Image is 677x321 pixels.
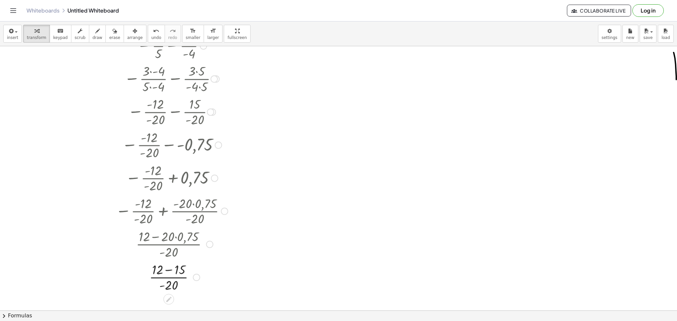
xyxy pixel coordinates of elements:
button: save [640,25,657,43]
span: arrange [127,35,143,40]
button: draw [89,25,106,43]
span: undo [151,35,161,40]
span: larger [207,35,219,40]
span: erase [109,35,120,40]
button: arrange [124,25,146,43]
button: format_sizesmaller [182,25,204,43]
button: load [658,25,674,43]
span: insert [7,35,18,40]
button: fullscreen [224,25,250,43]
span: load [661,35,670,40]
span: settings [602,35,617,40]
i: format_size [210,27,216,35]
div: Edit math [163,294,174,304]
a: Whiteboards [26,7,60,14]
span: keypad [53,35,68,40]
span: scrub [75,35,86,40]
i: undo [153,27,159,35]
span: new [626,35,634,40]
button: format_sizelarger [204,25,222,43]
button: scrub [71,25,89,43]
span: redo [168,35,177,40]
button: redoredo [165,25,181,43]
span: Collaborate Live [573,8,625,14]
button: undoundo [148,25,165,43]
button: new [622,25,638,43]
span: smaller [186,35,200,40]
span: transform [27,35,46,40]
i: keyboard [57,27,63,35]
button: Toggle navigation [8,5,19,16]
span: draw [93,35,102,40]
span: save [643,35,653,40]
button: keyboardkeypad [50,25,71,43]
i: redo [170,27,176,35]
button: Log in [632,4,664,17]
i: format_size [190,27,196,35]
span: fullscreen [227,35,247,40]
button: erase [105,25,124,43]
button: transform [23,25,50,43]
button: insert [3,25,22,43]
button: settings [598,25,621,43]
button: Collaborate Live [567,5,631,17]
